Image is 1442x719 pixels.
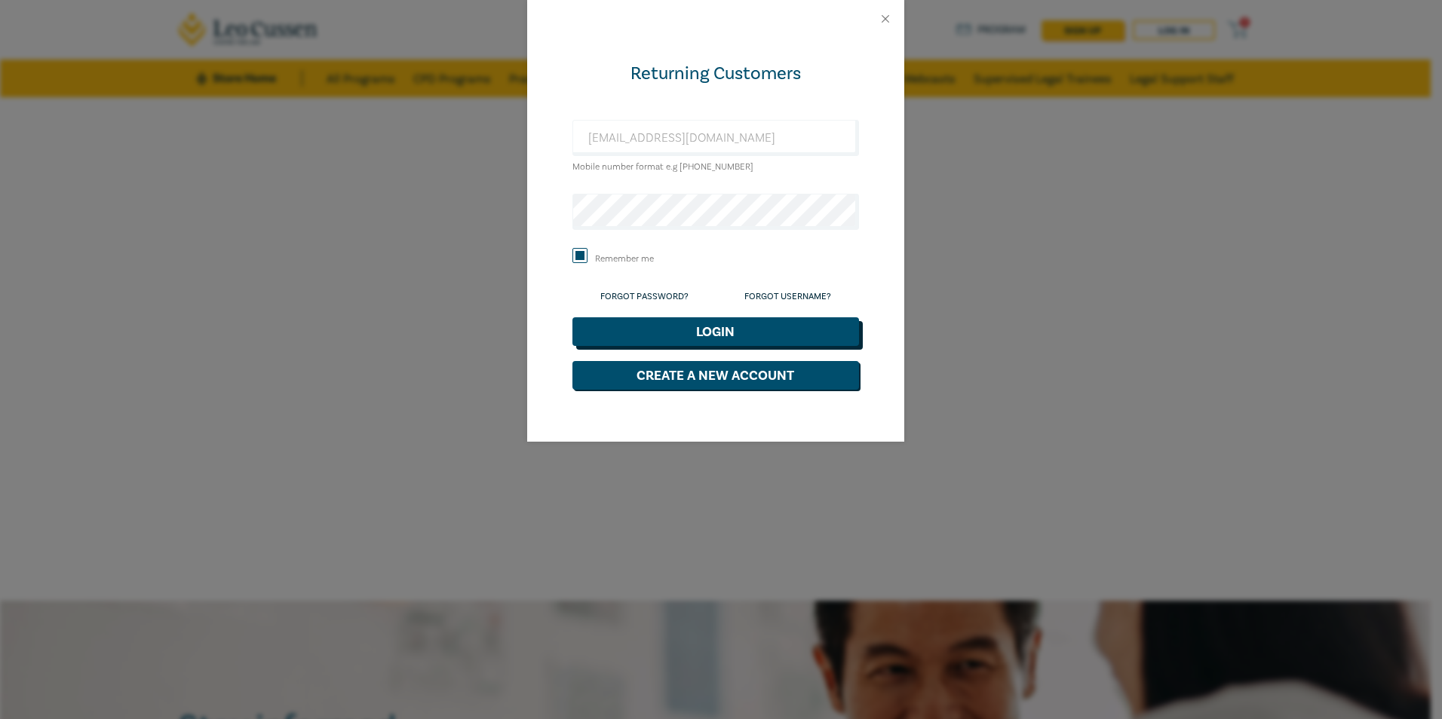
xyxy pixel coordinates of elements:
[572,161,753,173] small: Mobile number format e.g [PHONE_NUMBER]
[572,317,859,346] button: Login
[572,120,859,156] input: Enter email or Mobile number
[572,62,859,86] div: Returning Customers
[879,12,892,26] button: Close
[595,252,654,265] label: Remember me
[600,291,689,302] a: Forgot Password?
[572,361,859,390] button: Create a New Account
[744,291,831,302] a: Forgot Username?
